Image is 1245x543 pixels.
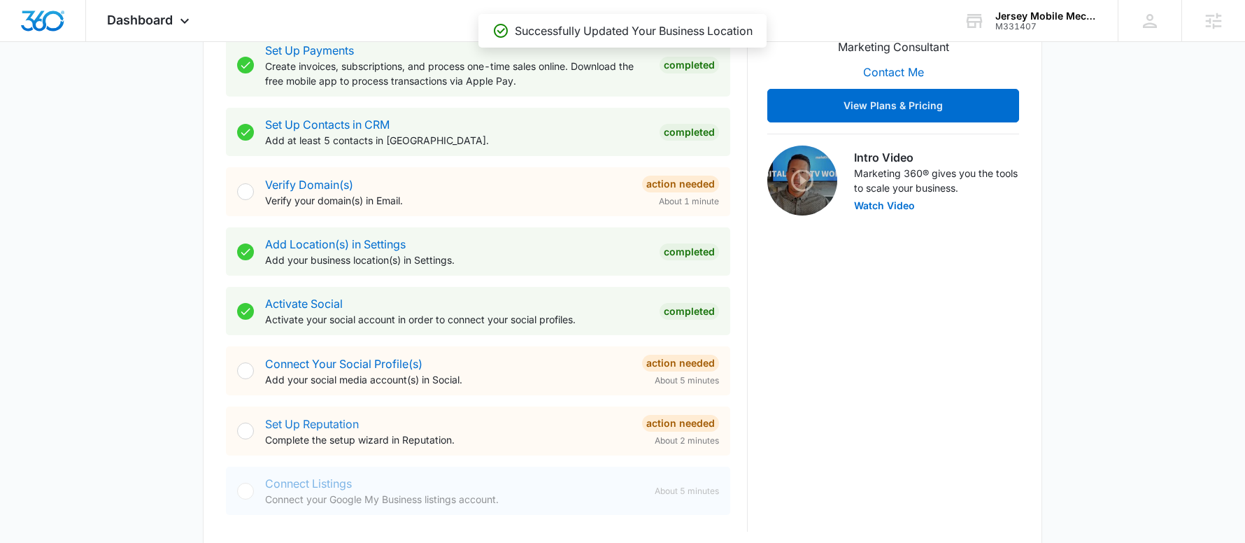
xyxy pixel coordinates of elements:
span: About 5 minutes [655,485,719,498]
a: Verify Domain(s) [265,178,353,192]
button: Contact Me [849,55,938,89]
p: Complete the setup wizard in Reputation. [265,432,631,447]
a: Set Up Payments [265,43,354,57]
div: Action Needed [642,176,719,192]
p: Marketing 360® gives you the tools to scale your business. [854,166,1019,195]
p: Activate your social account in order to connect your social profiles. [265,312,648,327]
a: Set Up Reputation [265,417,359,431]
button: View Plans & Pricing [767,89,1019,122]
p: Create invoices, subscriptions, and process one-time sales online. Download the free mobile app t... [265,59,648,88]
p: Marketing Consultant [838,38,949,55]
p: Add your business location(s) in Settings. [265,253,648,267]
div: Completed [660,244,719,260]
a: Set Up Contacts in CRM [265,118,390,132]
span: About 1 minute [659,195,719,208]
div: Action Needed [642,355,719,372]
p: Add at least 5 contacts in [GEOGRAPHIC_DATA]. [265,133,648,148]
div: account id [995,22,1097,31]
p: Verify your domain(s) in Email. [265,193,631,208]
a: Activate Social [265,297,343,311]
span: Dashboard [107,13,173,27]
p: Connect your Google My Business listings account. [265,492,643,507]
div: Action Needed [642,415,719,432]
h3: Intro Video [854,149,1019,166]
span: About 2 minutes [655,435,719,447]
div: Completed [660,303,719,320]
div: Completed [660,57,719,73]
p: Successfully Updated Your Business Location [515,22,753,39]
p: Add your social media account(s) in Social. [265,372,631,387]
div: Completed [660,124,719,141]
a: Connect Your Social Profile(s) [265,357,422,371]
img: Intro Video [767,146,837,216]
span: About 5 minutes [655,374,719,387]
button: Watch Video [854,201,915,211]
a: Add Location(s) in Settings [265,237,406,251]
div: account name [995,10,1097,22]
